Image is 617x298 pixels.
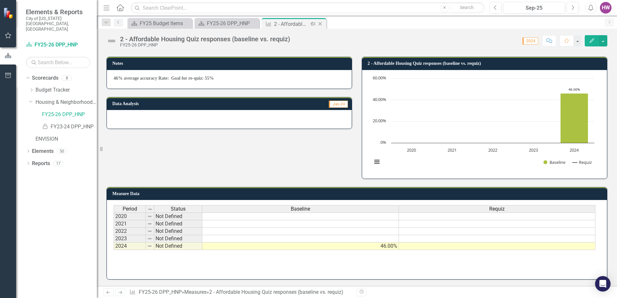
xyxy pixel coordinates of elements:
[561,93,588,143] path: 2024, 46. Baseline.
[373,75,386,81] text: 60.00%
[112,191,604,196] h3: Measure Data
[329,101,348,108] span: Jan-24
[129,289,352,296] div: » »
[154,235,202,243] td: Not Defined
[506,4,563,12] div: Sep-25
[114,243,146,250] td: 2024
[147,207,153,212] img: 8DAGhfEEPCf229AAAAAElFTkSuQmCC
[42,123,97,131] a: FY23-24 DPP_HNP
[139,289,182,295] a: FY25-26 DPP_HNP
[543,159,566,165] button: Show Baseline
[114,220,146,228] td: 2021
[529,147,538,153] text: 2023
[147,221,152,226] img: 8DAGhfEEPCf229AAAAAElFTkSuQmCC
[380,139,386,145] text: 0%
[35,86,97,94] a: Budget Tracker
[129,19,190,27] a: FY25 Budget Items
[209,289,343,295] div: 2 - Affordable Housing Quiz responses (baseline vs. requiz)
[147,214,152,219] img: 8DAGhfEEPCf229AAAAAElFTkSuQmCC
[123,206,137,212] span: Period
[372,157,381,166] button: View chart menu, Chart
[570,147,579,153] text: 2024
[32,160,50,167] a: Reports
[114,76,214,81] strong: 46% average accuracy Rate: Goal for re-quiz: 55%
[488,147,497,153] text: 2022
[600,2,612,14] button: HW
[147,236,152,241] img: 8DAGhfEEPCf229AAAAAElFTkSuQmCC
[32,74,58,82] a: Scorecards
[595,276,611,292] div: Open Intercom Messenger
[62,75,72,81] div: 8
[120,35,290,43] div: 2 - Affordable Housing Quiz responses (baseline vs. requiz)
[448,147,457,153] text: 2021
[154,213,202,220] td: Not Defined
[411,93,588,143] g: Baseline, series 1 of 2. Bar series with 5 bars.
[154,243,202,250] td: Not Defined
[503,2,565,14] button: Sep-25
[291,206,310,212] span: Baseline
[35,135,97,143] a: ENVISION
[184,289,207,295] a: Measures
[407,147,416,153] text: 2020
[114,228,146,235] td: 2022
[26,41,90,49] a: FY25-26 DPP_HNP
[53,161,64,166] div: 17
[42,111,97,118] a: FY25-26 DPP_HNP
[154,228,202,235] td: Not Defined
[57,148,67,154] div: 50
[147,243,152,249] img: 8DAGhfEEPCf229AAAAAElFTkSuQmCC
[120,43,290,47] div: FY25-26 DPP_HNP
[368,61,604,66] h3: 2 - Affordable Housing Quiz responses (baseline vs. requiz)
[451,3,483,12] button: Search
[147,229,152,234] img: 8DAGhfEEPCf229AAAAAElFTkSuQmCC
[3,7,15,19] img: ClearPoint Strategy
[202,243,399,250] td: 46.00%
[569,87,580,92] text: 46.00%
[114,235,146,243] td: 2023
[112,61,349,66] h3: Notes
[369,75,600,172] div: Chart. Highcharts interactive chart.
[114,213,146,220] td: 2020
[196,19,258,27] a: FY25-26 DPP_HNP
[32,148,54,155] a: Elements
[106,36,117,46] img: Not Defined
[140,19,190,27] div: FY25 Budget Items
[26,16,90,32] small: City of [US_STATE][GEOGRAPHIC_DATA], [GEOGRAPHIC_DATA]
[373,96,386,102] text: 40.00%
[369,75,598,172] svg: Interactive chart
[489,206,505,212] span: Requiz
[460,5,474,10] span: Search
[171,206,186,212] span: Status
[572,159,592,165] button: Show Requiz
[26,57,90,68] input: Search Below...
[274,20,308,28] div: 2 - Affordable Housing Quiz responses (baseline vs. requiz)
[207,19,258,27] div: FY25-26 DPP_HNP
[26,8,90,16] span: Elements & Reports
[112,101,248,106] h3: Data Analysis
[131,2,485,14] input: Search ClearPoint...
[154,220,202,228] td: Not Defined
[373,118,386,124] text: 20.00%
[522,37,538,45] span: 2024
[35,99,97,106] a: Housing & Neighborhood Preservation Home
